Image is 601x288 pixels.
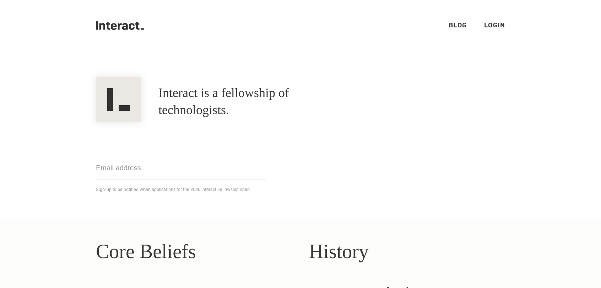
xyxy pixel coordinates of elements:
[96,185,505,194] p: Sign-up to be notified when applications for the 2026 Interact Fellowship open.
[96,236,292,266] h2: Core Beliefs
[484,21,505,29] a: Login
[309,236,505,266] h2: History
[449,21,467,29] a: Blog
[96,77,141,122] img: Interact Logo
[96,156,266,180] input: Email address...
[158,85,350,119] h1: Interact is a fellowship of technologists.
